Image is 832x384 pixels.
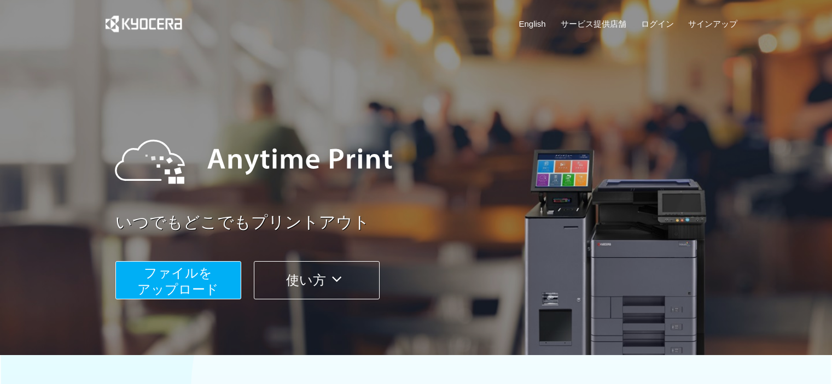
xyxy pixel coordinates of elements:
a: サインアップ [688,18,737,29]
span: ファイルを ​​アップロード [137,265,219,297]
a: いつでもどこでもプリントアウト [115,211,744,234]
a: English [519,18,546,29]
a: ログイン [641,18,674,29]
button: ファイルを​​アップロード [115,261,241,299]
button: 使い方 [254,261,380,299]
a: サービス提供店舗 [561,18,626,29]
